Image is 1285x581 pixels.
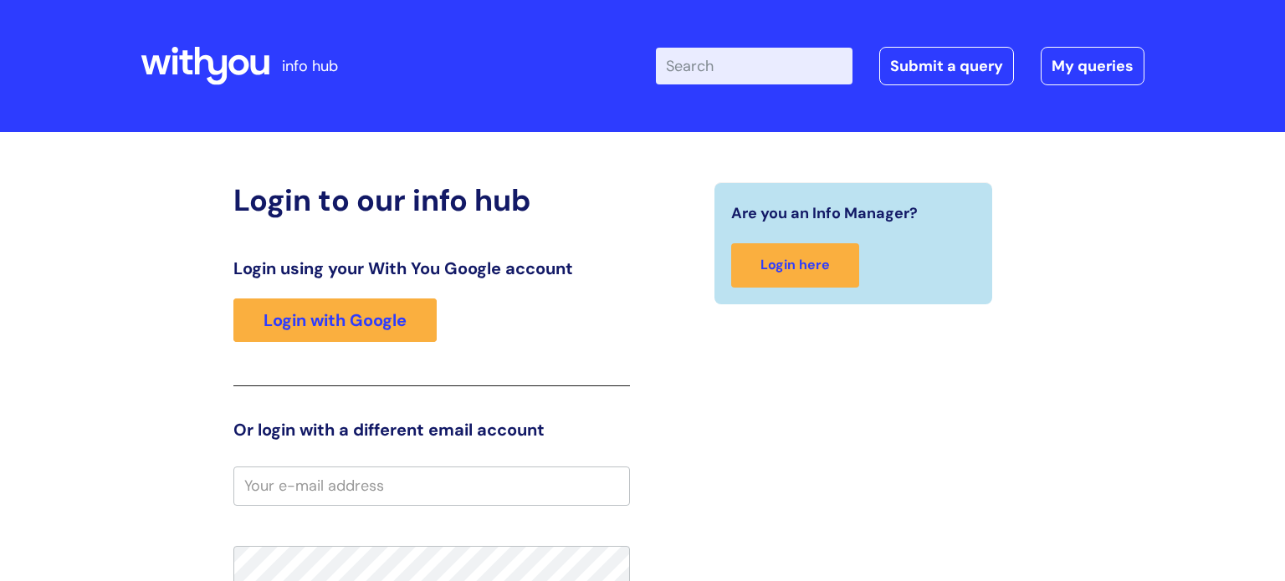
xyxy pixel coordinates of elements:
h3: Login using your With You Google account [233,258,630,278]
h2: Login to our info hub [233,182,630,218]
a: Login with Google [233,298,437,342]
a: Login here [731,243,859,288]
p: info hub [282,53,338,79]
input: Your e-mail address [233,466,630,505]
span: Are you an Info Manager? [731,200,918,227]
a: Submit a query [879,47,1014,85]
h3: Or login with a different email account [233,420,630,440]
a: My queries [1041,47,1144,85]
input: Search [656,48,852,84]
